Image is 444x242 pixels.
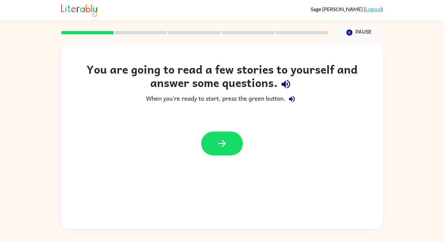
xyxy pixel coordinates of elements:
[74,63,370,93] div: You are going to read a few stories to yourself and answer some questions.
[311,6,364,12] span: Sage [PERSON_NAME]
[61,3,97,17] img: Literably
[311,6,383,12] div: ( )
[74,93,370,106] div: When you're ready to start, press the green button.
[365,6,381,12] a: Logout
[336,25,383,40] button: Pause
